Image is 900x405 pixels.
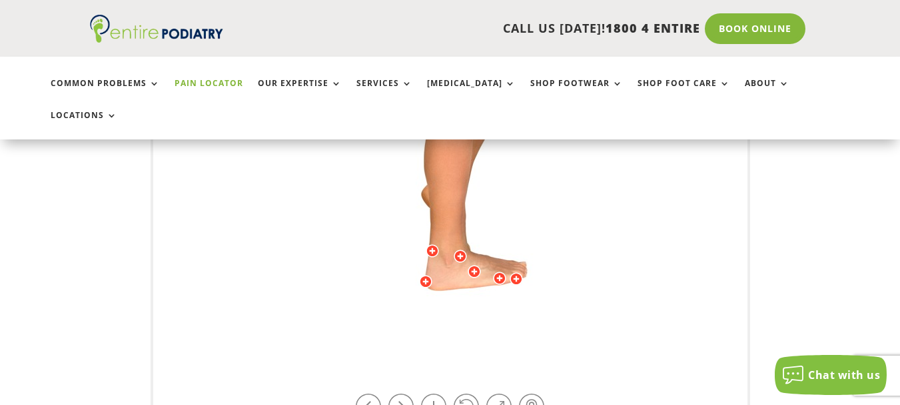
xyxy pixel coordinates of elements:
[530,79,623,107] a: Shop Footwear
[254,20,700,37] p: CALL US [DATE]!
[775,355,887,395] button: Chat with us
[638,79,730,107] a: Shop Foot Care
[51,79,160,107] a: Common Problems
[90,15,223,43] img: logo (1)
[606,20,700,36] span: 1800 4 ENTIRE
[356,79,412,107] a: Services
[90,32,223,45] a: Entire Podiatry
[175,79,243,107] a: Pain Locator
[808,368,880,382] span: Chat with us
[745,79,789,107] a: About
[258,79,342,107] a: Our Expertise
[705,13,805,44] a: Book Online
[51,111,117,139] a: Locations
[427,79,516,107] a: [MEDICAL_DATA]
